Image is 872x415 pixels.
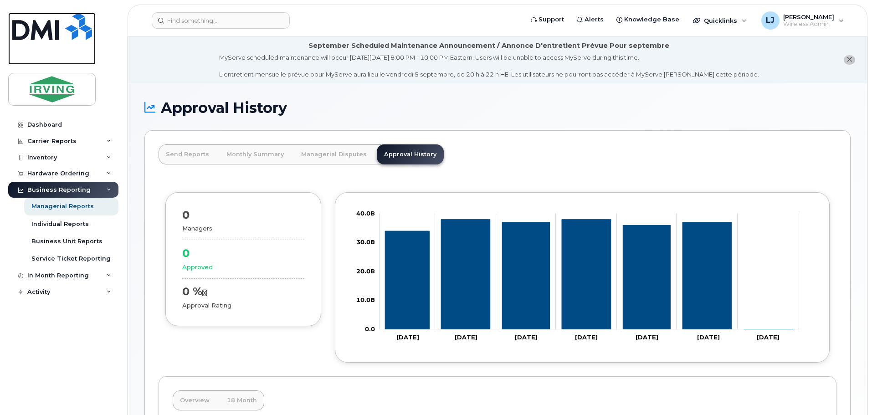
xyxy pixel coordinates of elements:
[844,55,855,65] button: close notification
[757,333,780,341] tspan: [DATE]
[575,333,598,341] tspan: [DATE]
[182,247,304,259] div: 0
[182,286,304,297] div: 0 %
[294,144,374,164] a: Managerial Disputes
[455,333,477,341] tspan: [DATE]
[182,263,304,272] div: Approved
[219,144,291,164] a: Monthly Summary
[173,390,217,410] a: Overview
[396,333,419,341] tspan: [DATE]
[515,333,538,341] tspan: [DATE]
[308,41,669,51] div: September Scheduled Maintenance Announcement / Annonce D'entretient Prévue Pour septembre
[365,325,375,333] tspan: 0.0
[356,238,375,246] tspan: 30.0B
[356,296,375,303] tspan: 10.0B
[219,53,759,79] div: MyServe scheduled maintenance will occur [DATE][DATE] 8:00 PM - 10:00 PM Eastern. Users will be u...
[636,333,658,341] tspan: [DATE]
[182,301,304,310] div: Approval Rating
[220,390,264,410] a: 18 Month
[159,144,216,164] a: Send Reports
[356,267,375,275] tspan: 20.0B
[182,209,304,221] div: 0
[144,100,851,116] h1: Approval History
[385,220,793,329] g: Series
[697,333,720,341] tspan: [DATE]
[356,210,799,341] g: Chart
[182,224,304,233] div: Managers
[377,144,444,164] a: Approval History
[356,210,375,217] tspan: 40.0B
